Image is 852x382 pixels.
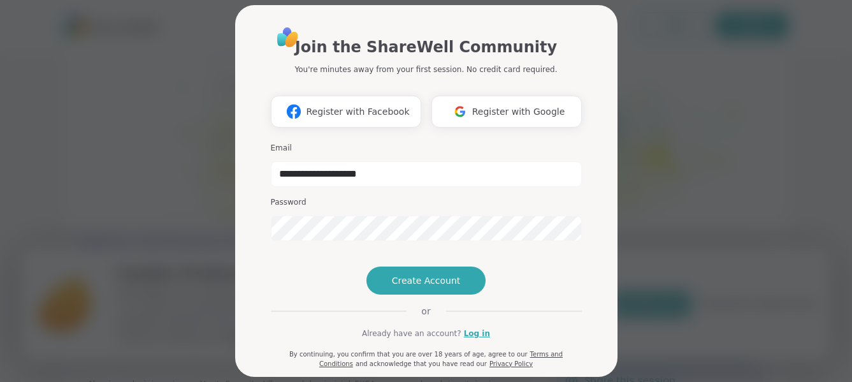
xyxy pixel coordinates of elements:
[271,143,582,154] h3: Email
[356,360,487,367] span: and acknowledge that you have read our
[472,105,565,119] span: Register with Google
[271,197,582,208] h3: Password
[392,274,461,287] span: Create Account
[366,267,486,295] button: Create Account
[295,64,558,75] p: You're minutes away from your first session. No credit card required.
[464,328,490,339] a: Log in
[319,351,563,367] a: Terms and Conditions
[271,96,421,128] button: Register with Facebook
[273,23,302,52] img: ShareWell Logo
[448,99,472,123] img: ShareWell Logomark
[431,96,582,128] button: Register with Google
[289,351,528,358] span: By continuing, you confirm that you are over 18 years of age, agree to our
[282,99,306,123] img: ShareWell Logomark
[489,360,533,367] a: Privacy Policy
[406,305,445,318] span: or
[362,328,461,339] span: Already have an account?
[295,36,557,59] h1: Join the ShareWell Community
[306,105,409,119] span: Register with Facebook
